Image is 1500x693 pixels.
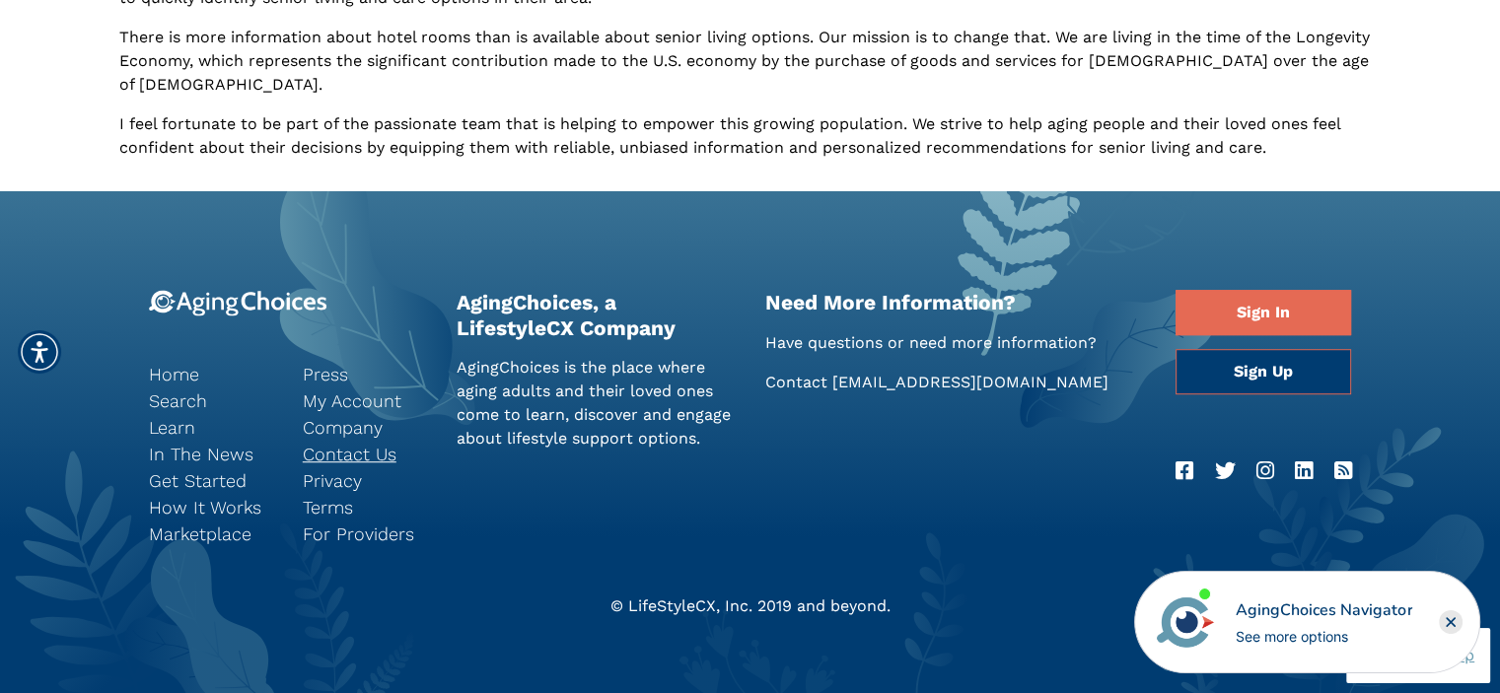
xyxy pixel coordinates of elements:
[303,520,427,547] a: For Providers
[303,494,427,520] a: Terms
[303,361,427,387] a: Press
[149,494,273,520] a: How It Works
[765,331,1147,355] p: Have questions or need more information?
[119,26,1382,97] p: There is more information about hotel rooms than is available about senior living options. Our mi...
[1176,455,1193,487] a: Facebook
[457,356,736,450] p: AgingChoices is the place where aging adults and their loved ones come to learn, discover and eng...
[1295,455,1313,487] a: LinkedIn
[149,361,273,387] a: Home
[765,290,1147,314] h2: Need More Information?
[765,371,1147,394] p: Contact
[18,330,61,374] div: Accessibility Menu
[1152,589,1219,656] img: avatar
[1333,455,1351,487] a: RSS Feed
[149,414,273,441] a: Learn
[457,290,736,339] h2: AgingChoices, a LifestyleCX Company
[1236,598,1412,622] div: AgingChoices Navigator
[149,467,273,494] a: Get Started
[1176,349,1351,394] a: Sign Up
[1176,290,1351,335] a: Sign In
[303,387,427,414] a: My Account
[149,520,273,547] a: Marketplace
[134,594,1367,618] div: © LifeStyleCX, Inc. 2019 and beyond.
[1439,610,1463,634] div: Close
[149,290,327,316] img: 9-logo.svg
[832,373,1108,391] a: [EMAIL_ADDRESS][DOMAIN_NAME]
[149,441,273,467] a: In The News
[1214,455,1235,487] a: Twitter
[303,414,427,441] a: Company
[303,467,427,494] a: Privacy
[119,112,1382,160] p: I feel fortunate to be part of the passionate team that is helping to empower this growing popula...
[1236,626,1412,647] div: See more options
[1256,455,1274,487] a: Instagram
[149,387,273,414] a: Search
[303,441,427,467] a: Contact Us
